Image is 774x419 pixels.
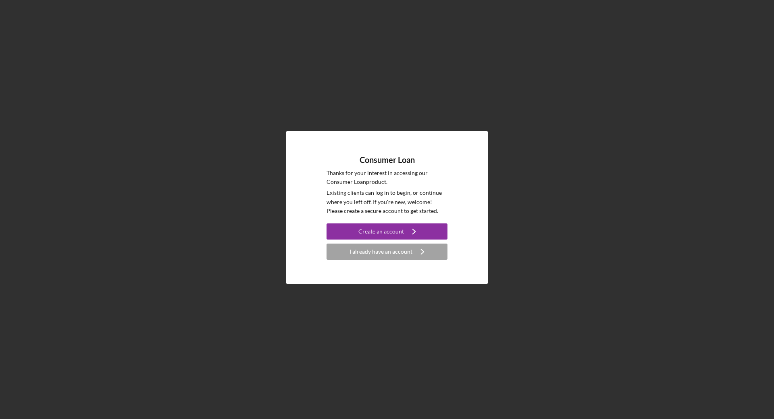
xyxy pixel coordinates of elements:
[350,244,412,260] div: I already have an account
[327,188,447,215] p: Existing clients can log in to begin, or continue where you left off. If you're new, welcome! Ple...
[360,155,415,165] h4: Consumer Loan
[327,223,447,242] a: Create an account
[327,169,447,187] p: Thanks for your interest in accessing our Consumer Loan product.
[327,244,447,260] button: I already have an account
[327,223,447,240] button: Create an account
[358,223,404,240] div: Create an account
